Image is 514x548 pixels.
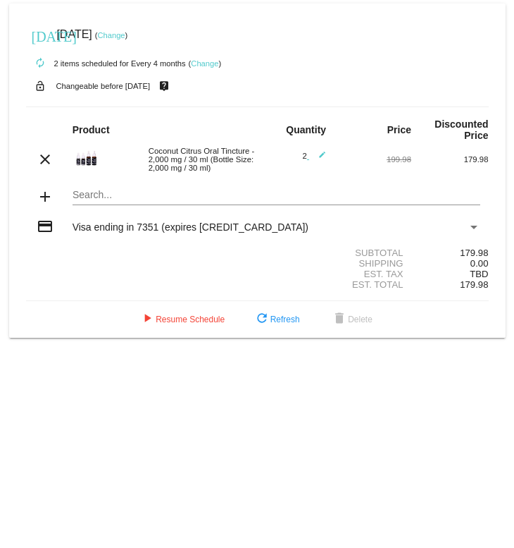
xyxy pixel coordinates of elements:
[257,248,411,258] div: Subtotal
[411,155,489,164] div: 179.98
[32,55,49,72] mat-icon: autorenew
[191,59,218,68] a: Change
[95,31,128,39] small: ( )
[156,77,173,95] mat-icon: live_help
[334,155,412,164] div: 199.98
[142,147,257,172] div: Coconut Citrus Oral Tincture - 2,000 mg / 30 ml (Bottle Size: 2,000 mg / 30 ml)
[253,311,270,328] mat-icon: refresh
[257,258,411,269] div: Shipping
[320,307,384,332] button: Delete
[257,279,411,290] div: Est. Total
[56,82,151,90] small: Changeable before [DATE]
[434,118,488,141] strong: Discounted Price
[257,269,411,279] div: Est. Tax
[470,269,488,279] span: TBD
[286,124,326,135] strong: Quantity
[189,59,222,68] small: ( )
[32,77,49,95] mat-icon: lock_open
[73,145,101,173] img: Coconut-Citrus-Group.png
[73,124,110,135] strong: Product
[387,124,411,135] strong: Price
[331,315,372,324] span: Delete
[411,248,489,258] div: 179.98
[37,218,54,235] mat-icon: credit_card
[56,28,92,40] span: [DATE]
[26,59,186,68] small: 2 items scheduled for Every 4 months
[32,27,49,44] mat-icon: [DATE]
[139,311,156,328] mat-icon: play_arrow
[139,315,225,324] span: Resume Schedule
[73,221,308,233] span: Visa ending in 7351 (expires [CREDIT_CARD_DATA])
[37,188,54,205] mat-icon: add
[242,307,311,332] button: Refresh
[97,31,125,39] a: Change
[127,307,236,332] button: Resume Schedule
[470,258,489,269] span: 0.00
[303,152,327,160] span: 2
[253,315,300,324] span: Refresh
[460,279,488,290] span: 179.98
[331,311,348,328] mat-icon: delete
[73,190,480,201] input: Search...
[73,221,480,233] mat-select: Payment Method
[37,151,54,168] mat-icon: clear
[309,151,326,168] mat-icon: edit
